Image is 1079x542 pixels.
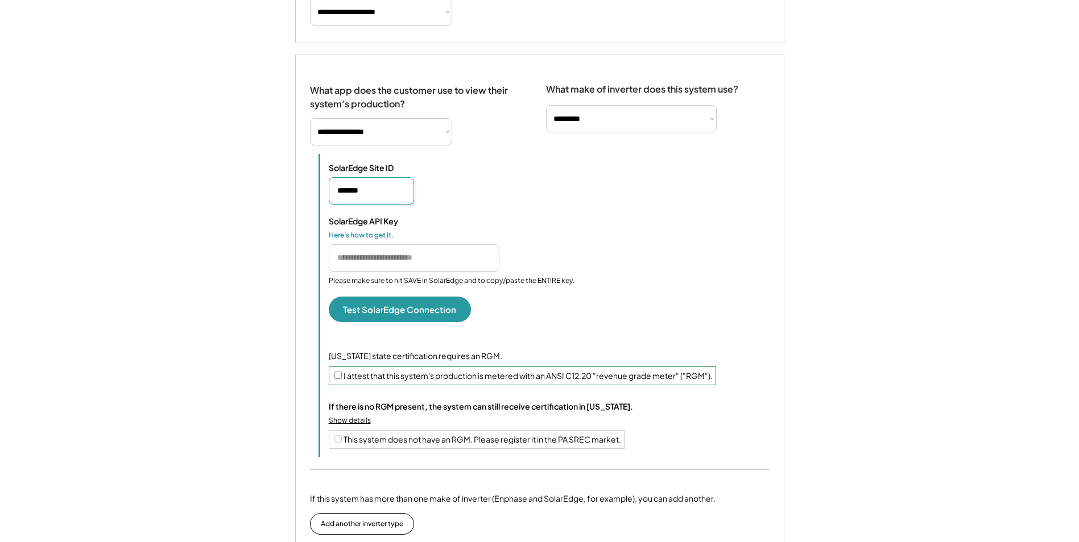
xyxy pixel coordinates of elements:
div: If there is no RGM present, the system can still receive certification in [US_STATE]. [329,401,633,411]
div: What app does the customer use to view their system's production? [310,72,523,111]
div: Please make sure to hit SAVE in SolarEdge and to copy/paste the ENTIRE key. [329,276,574,286]
label: I attest that this system's production is metered with an ANSI C12.20 "revenue grade meter" ("RGM"). [344,370,713,381]
div: If this system has more than one make of inverter (Enphase and SolarEdge, for example), you can a... [310,493,716,505]
label: This system does not have an RGM. Please register it in the PA SREC market. [344,434,621,444]
button: Test SolarEdge Connection [329,297,471,322]
div: Here's how to get it. [329,231,443,240]
div: Show details [329,416,371,426]
div: SolarEdge API Key [329,216,443,226]
button: Add another inverter type [310,513,414,535]
div: [US_STATE] state certification requires an RGM. [329,351,770,362]
div: SolarEdge Site ID [329,162,443,173]
div: What make of inverter does this system use? [546,72,738,98]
